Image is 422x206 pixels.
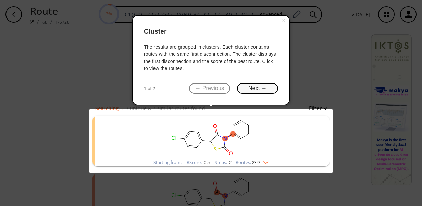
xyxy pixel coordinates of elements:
[144,43,278,72] div: The results are grouped in clusters. Each cluster contains routes with the same first disconnecti...
[237,83,278,94] button: Next →
[144,21,278,42] header: Cluster
[278,16,289,25] button: Close
[144,85,155,92] span: 1 of 2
